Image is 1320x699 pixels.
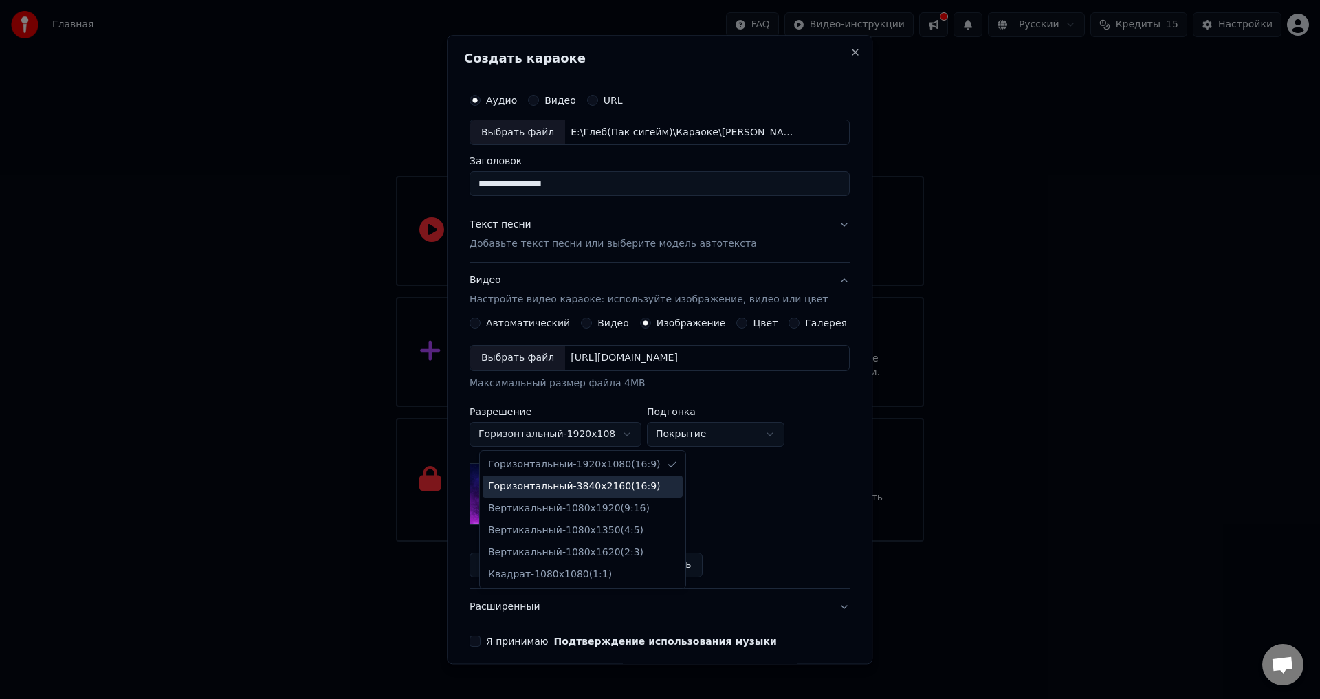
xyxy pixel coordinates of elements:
[488,546,643,559] div: Вертикальный - 1080 x 1620 ( 2 : 3 )
[488,568,612,581] div: Квадрат - 1080 x 1080 ( 1 : 1 )
[488,480,661,493] div: Горизонтальный - 3840 x 2160 ( 16 : 9 )
[488,458,661,471] div: Горизонтальный - 1920 x 1080 ( 16 : 9 )
[488,502,650,515] div: Вертикальный - 1080 x 1920 ( 9 : 16 )
[488,524,643,537] div: Вертикальный - 1080 x 1350 ( 4 : 5 )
